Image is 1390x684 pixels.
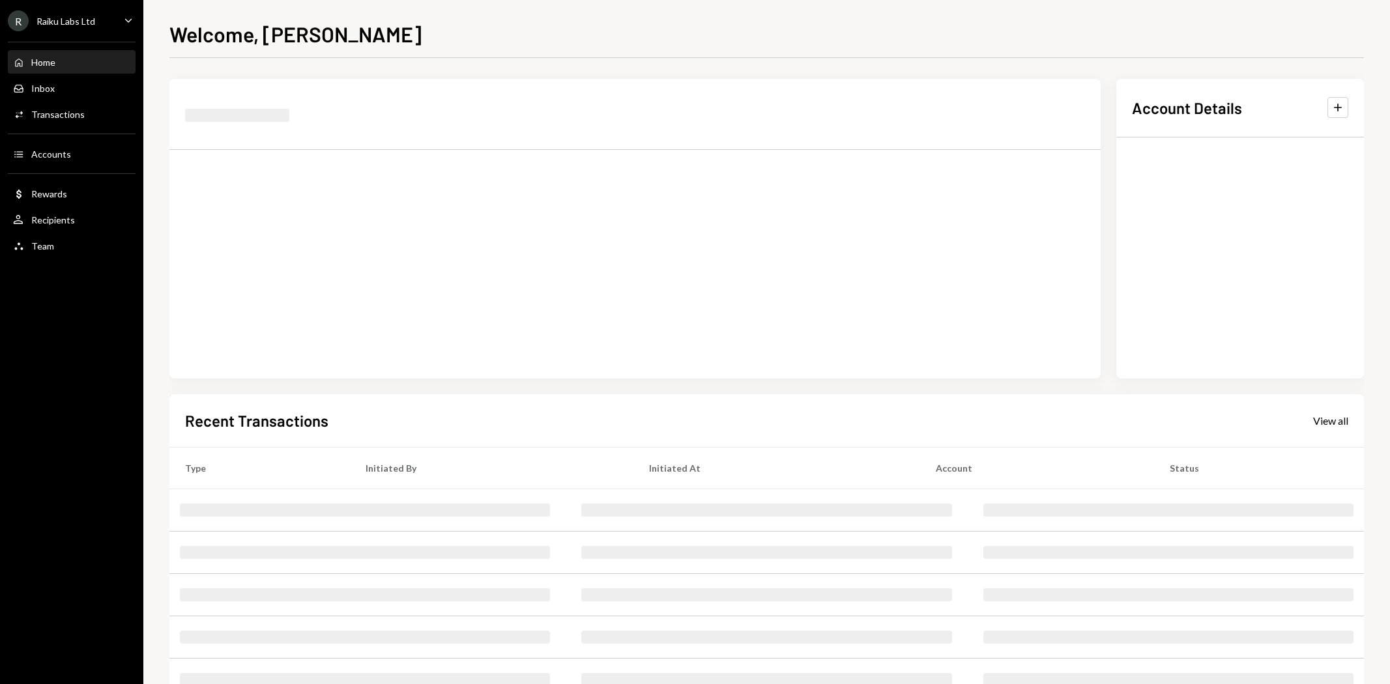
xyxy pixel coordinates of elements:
a: Recipients [8,208,136,231]
a: Inbox [8,76,136,100]
h2: Recent Transactions [185,410,328,431]
h1: Welcome, [PERSON_NAME] [169,21,422,47]
div: Accounts [31,149,71,160]
a: View all [1313,413,1348,427]
h2: Account Details [1132,97,1242,119]
div: Home [31,57,55,68]
th: Status [1154,447,1364,489]
th: Initiated At [633,447,919,489]
div: Rewards [31,188,67,199]
a: Team [8,234,136,257]
div: Inbox [31,83,55,94]
a: Transactions [8,102,136,126]
div: Recipients [31,214,75,225]
th: Type [169,447,350,489]
a: Accounts [8,142,136,165]
th: Initiated By [350,447,634,489]
a: Rewards [8,182,136,205]
div: R [8,10,29,31]
th: Account [920,447,1155,489]
div: Raiku Labs Ltd [36,16,95,27]
a: Home [8,50,136,74]
div: View all [1313,414,1348,427]
div: Transactions [31,109,85,120]
div: Team [31,240,54,251]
